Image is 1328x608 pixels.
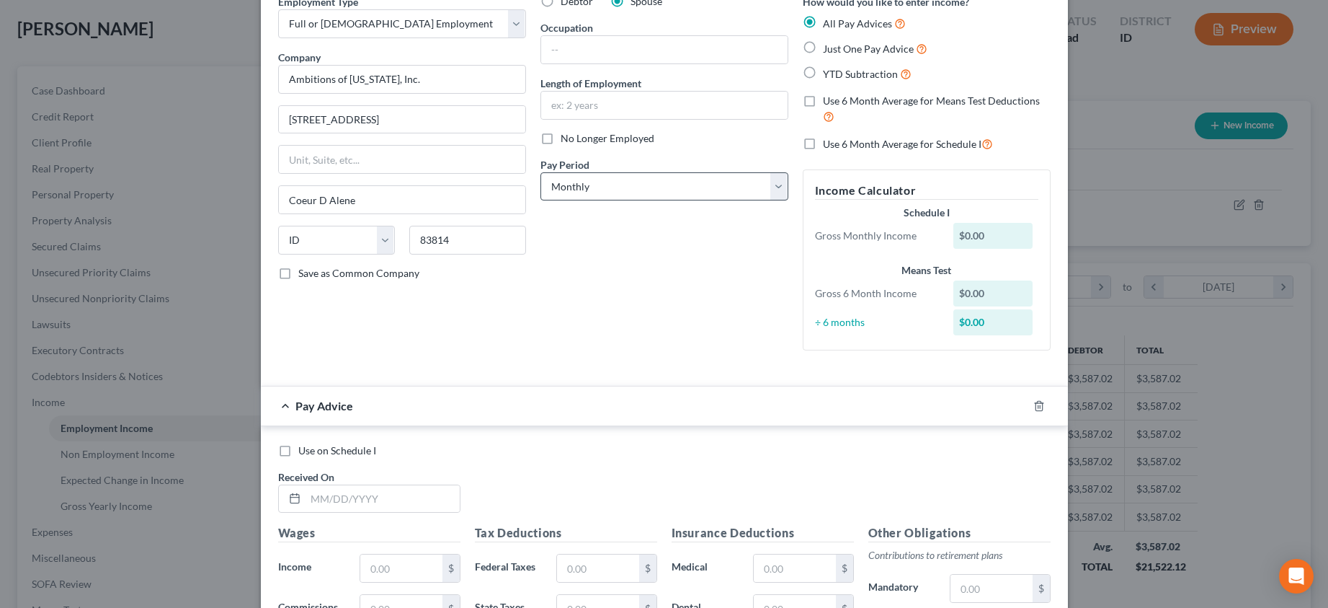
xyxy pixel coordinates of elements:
input: MM/DD/YYYY [306,485,460,513]
span: Received On [278,471,334,483]
input: Enter zip... [409,226,526,255]
div: $ [442,555,460,582]
div: $ [1033,575,1050,602]
h5: Insurance Deductions [672,524,854,542]
div: Open Intercom Messenger [1279,559,1314,594]
div: $0.00 [953,281,1033,307]
input: 0.00 [360,555,442,582]
label: Mandatory [861,574,943,603]
h5: Other Obligations [868,524,1051,542]
div: $0.00 [953,309,1033,335]
input: 0.00 [557,555,638,582]
div: Gross 6 Month Income [808,286,947,301]
div: ÷ 6 months [808,315,947,330]
input: Unit, Suite, etc... [279,146,525,173]
label: Medical [664,554,747,583]
span: Company [278,51,321,63]
span: Just One Pay Advice [823,43,914,55]
div: $ [836,555,853,582]
p: Contributions to retirement plans [868,548,1051,563]
span: All Pay Advices [823,17,892,30]
span: Use 6 Month Average for Schedule I [823,138,981,150]
span: YTD Subtraction [823,68,898,80]
input: Enter city... [279,186,525,213]
div: $0.00 [953,223,1033,249]
input: 0.00 [950,575,1032,602]
input: 0.00 [754,555,835,582]
label: Federal Taxes [468,554,550,583]
div: Schedule I [815,206,1038,220]
span: Use 6 Month Average for Means Test Deductions [823,94,1040,107]
h5: Tax Deductions [475,524,657,542]
span: Pay Period [540,159,589,171]
div: Means Test [815,263,1038,278]
span: Income [278,560,311,573]
label: Length of Employment [540,76,641,91]
span: Pay Advice [295,399,353,413]
span: No Longer Employed [561,132,654,144]
input: ex: 2 years [541,92,788,119]
div: Gross Monthly Income [808,229,947,243]
span: Use on Schedule I [298,444,376,457]
input: Search company by name... [278,65,526,94]
input: Enter address... [279,106,525,133]
h5: Wages [278,524,460,542]
label: Occupation [540,20,593,35]
h5: Income Calculator [815,182,1038,200]
span: Save as Common Company [298,267,419,279]
input: -- [541,36,788,63]
div: $ [639,555,656,582]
